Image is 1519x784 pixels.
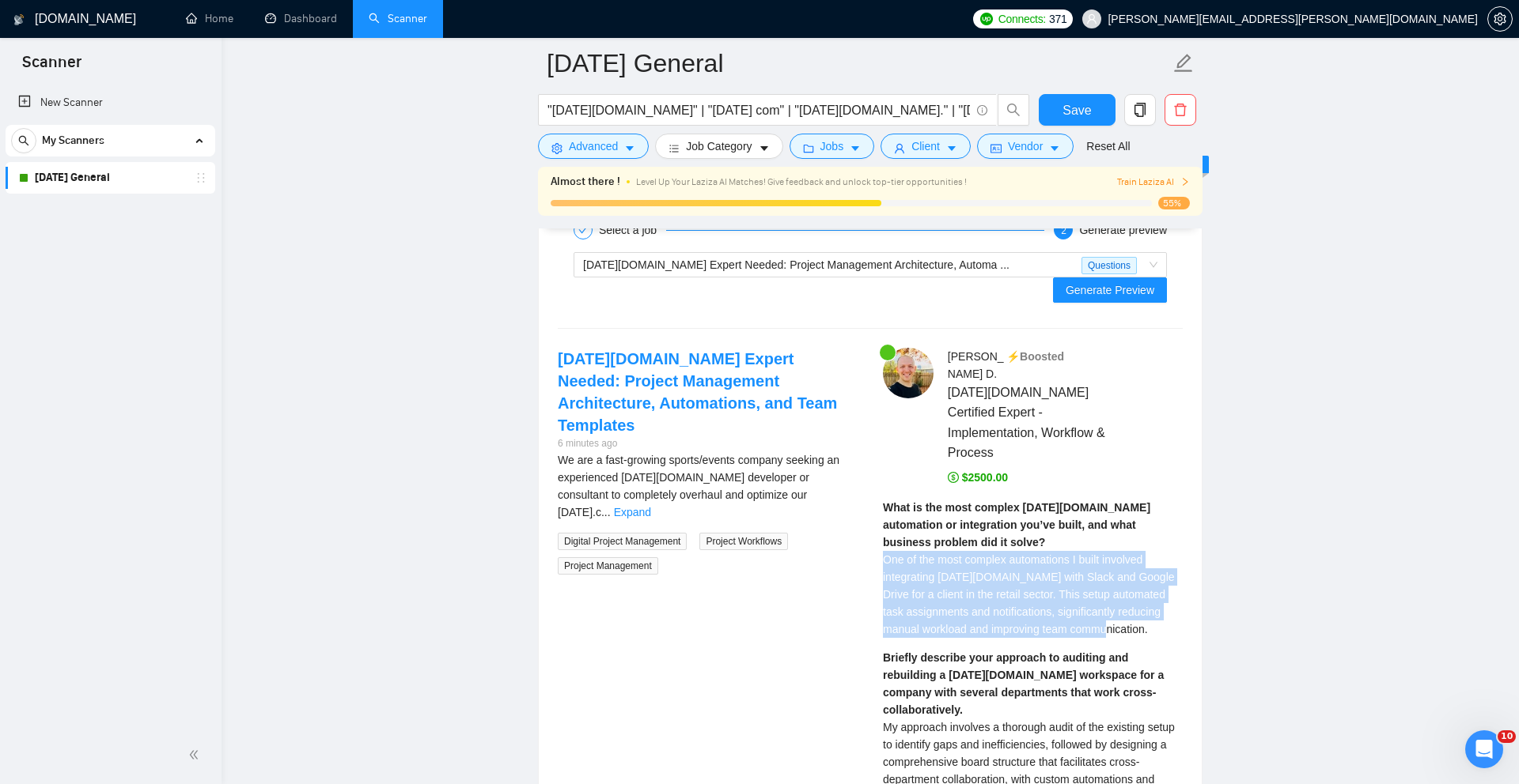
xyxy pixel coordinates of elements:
[883,553,1175,635] span: One of the most complex automations I built involved integrating [DATE][DOMAIN_NAME] with Slack a...
[558,350,837,434] a: [DATE][DOMAIN_NAME] Expert Needed: Project Management Architecture, Automations, and Team Templates
[980,13,993,25] img: upwork-logo.png
[883,348,934,398] img: c1VeCu1PB6mysy3-ek1j9HS8jh5jaIU6687WVpZxhAcjA3Vfio2v_-vh3G3A49Nho2
[655,134,782,159] button: barsJob Categorycaret-down
[894,142,905,154] span: user
[998,103,1028,117] span: search
[1049,10,1066,28] span: 371
[1487,13,1513,25] a: setting
[1086,138,1130,155] a: Reset All
[1081,257,1137,274] span: Questions
[601,506,611,518] span: ...
[946,142,957,154] span: caret-down
[538,134,649,159] button: settingAdvancedcaret-down
[998,94,1029,126] button: search
[1079,220,1167,239] div: Generate preview
[1061,225,1066,236] span: 2
[624,142,635,154] span: caret-down
[1117,175,1190,190] button: Train Laziza AI
[1086,13,1097,24] span: user
[790,134,875,159] button: folderJobscaret-down
[35,162,185,194] a: [DATE] General
[977,105,987,115] span: info-circle
[911,138,940,155] span: Client
[1173,53,1194,73] span: edit
[558,557,658,575] span: Project Management
[1158,197,1190,209] span: 55%
[188,747,204,763] span: double-left
[977,134,1074,159] button: idcardVendorcaret-down
[569,138,618,155] span: Advanced
[803,142,814,154] span: folder
[1006,350,1064,363] span: ⚡️Boosted
[1063,100,1091,120] span: Save
[881,134,971,159] button: userClientcaret-down
[578,225,588,235] span: check
[883,651,1164,716] strong: Briefly describe your approach to auditing and rebuilding a [DATE][DOMAIN_NAME] workspace for a c...
[558,533,687,550] span: Digital Project Management
[1488,13,1512,25] span: setting
[1165,103,1195,117] span: delete
[6,87,215,119] li: New Scanner
[551,173,620,190] span: Almost there !
[558,454,839,518] span: We are a fast-growing sports/events company seeking an experienced [DATE][DOMAIN_NAME] developer ...
[1125,103,1155,117] span: copy
[759,142,770,154] span: caret-down
[1165,94,1196,126] button: delete
[1498,730,1516,743] span: 10
[9,51,94,84] span: Scanner
[599,220,666,239] div: Select a job
[13,7,25,32] img: logo
[547,100,970,120] input: Search Freelance Jobs...
[883,501,1150,548] strong: What is the most complex [DATE][DOMAIN_NAME] automation or integration you’ve built, and what bus...
[1465,730,1503,768] iframe: Intercom live chat
[636,176,967,187] span: Level Up Your Laziza AI Matches! Give feedback and unlock top-tier opportunities !
[369,12,427,25] a: searchScanner
[1180,177,1190,187] span: right
[614,506,651,518] a: Expand
[558,451,858,521] div: We are a fast-growing sports/events company seeking an experienced Monday.com developer or consul...
[948,383,1136,462] span: [DATE][DOMAIN_NAME] Certified Expert - Implementation, Workflow & Process
[820,138,844,155] span: Jobs
[1066,281,1154,299] span: Generate Preview
[6,125,215,194] li: My Scanners
[1053,277,1167,303] button: Generate Preview
[12,135,36,146] span: search
[42,125,104,156] span: My Scanners
[1008,138,1043,155] span: Vendor
[998,10,1046,28] span: Connects:
[1487,6,1513,32] button: setting
[686,138,752,155] span: Job Category
[669,142,680,154] span: bars
[547,43,1170,83] input: Scanner name...
[1039,94,1116,126] button: Save
[699,533,788,550] span: Project Workflows
[1124,94,1156,126] button: copy
[991,142,1002,154] span: idcard
[558,436,858,451] div: 6 minutes ago
[186,12,233,25] a: homeHome
[1049,142,1060,154] span: caret-down
[18,87,203,119] a: New Scanner
[850,142,861,154] span: caret-down
[948,472,959,483] span: dollar
[948,471,1008,484] span: $2500.00
[583,258,1010,271] span: [DATE][DOMAIN_NAME] Expert Needed: Project Management Architecture, Automa ...
[551,142,563,154] span: setting
[265,12,337,25] a: dashboardDashboard
[948,350,1004,380] span: [PERSON_NAME] D .
[195,171,207,184] span: holder
[11,128,36,153] button: search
